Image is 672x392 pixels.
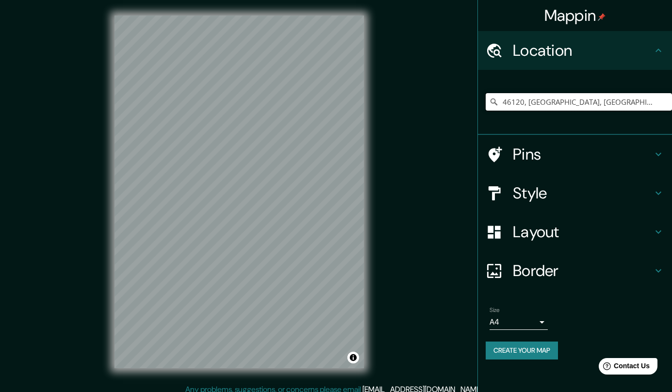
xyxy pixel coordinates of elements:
[478,31,672,70] div: Location
[513,261,653,280] h4: Border
[115,16,364,368] canvas: Map
[478,174,672,212] div: Style
[586,354,661,381] iframe: Help widget launcher
[598,13,606,21] img: pin-icon.png
[478,212,672,251] div: Layout
[486,93,672,111] input: Pick your city or area
[544,6,606,25] h4: Mappin
[478,251,672,290] div: Border
[513,145,653,164] h4: Pins
[490,314,548,330] div: A4
[513,222,653,242] h4: Layout
[478,135,672,174] div: Pins
[513,183,653,203] h4: Style
[490,306,500,314] label: Size
[513,41,653,60] h4: Location
[486,342,558,359] button: Create your map
[347,352,359,363] button: Toggle attribution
